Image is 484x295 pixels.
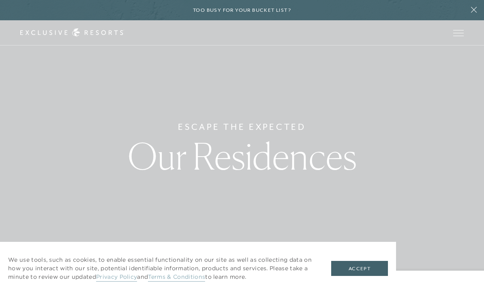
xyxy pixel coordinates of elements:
h6: Escape The Expected [178,121,306,134]
button: Open navigation [453,30,464,36]
p: We use tools, such as cookies, to enable essential functionality on our site as well as collectin... [8,256,315,281]
h6: Too busy for your bucket list? [193,6,291,14]
h1: Our Residences [128,138,357,174]
a: Terms & Conditions [148,273,205,282]
a: Privacy Policy [96,273,137,282]
button: Accept [331,261,388,276]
